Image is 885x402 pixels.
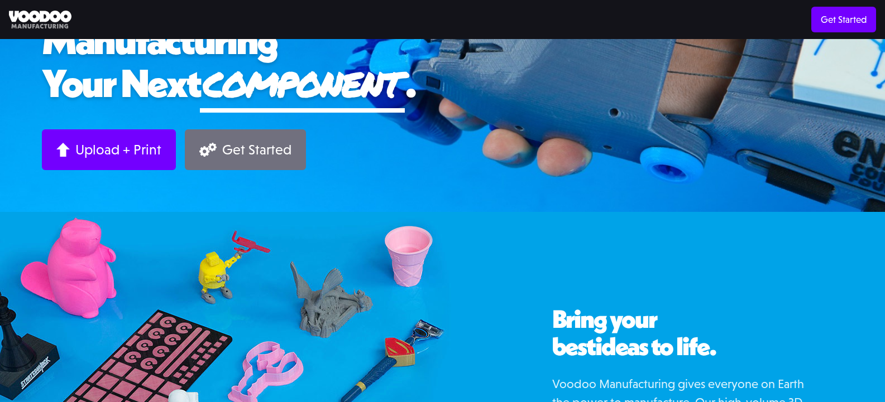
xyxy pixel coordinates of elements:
[200,59,404,108] span: component
[75,141,161,158] div: Upload + Print
[9,11,71,29] img: Voodoo Manufacturing logo
[595,331,716,362] span: ideas to life.
[199,143,217,157] img: Gears
[222,141,291,158] div: Get Started
[56,143,70,157] img: Arrow up
[42,18,843,113] h1: Manufacturing Your Next .
[811,7,876,32] a: Get Started
[185,129,306,170] a: Get Started
[552,306,809,361] h2: Bring your best
[42,129,176,170] a: Upload + Print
